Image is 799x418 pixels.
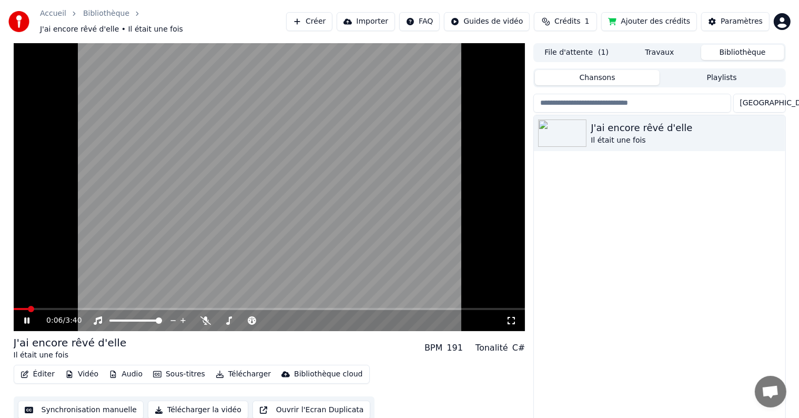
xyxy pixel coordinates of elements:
div: / [46,315,72,326]
div: C# [512,342,525,354]
button: FAQ [399,12,440,31]
button: Importer [337,12,395,31]
div: Paramètres [721,16,763,27]
button: Travaux [618,45,701,60]
span: J'ai encore rêvé d'elle • Il était une fois [40,24,183,35]
button: Bibliothèque [701,45,784,60]
a: Bibliothèque [83,8,129,19]
button: Créer [286,12,332,31]
div: Il était une fois [14,350,127,361]
button: Playlists [660,70,784,85]
button: Audio [105,367,147,382]
button: Guides de vidéo [444,12,530,31]
div: Tonalité [476,342,508,354]
div: J'ai encore rêvé d'elle [591,121,781,135]
button: Sous-titres [149,367,209,382]
button: Paramètres [701,12,770,31]
button: File d'attente [535,45,618,60]
button: Éditer [16,367,59,382]
span: Crédits [554,16,580,27]
div: J'ai encore rêvé d'elle [14,335,127,350]
div: 191 [447,342,463,354]
div: BPM [424,342,442,354]
button: Vidéo [61,367,103,382]
button: Ajouter des crédits [601,12,697,31]
span: 0:06 [46,315,63,326]
nav: breadcrumb [40,8,286,35]
span: 3:40 [65,315,82,326]
span: 1 [585,16,590,27]
button: Crédits1 [534,12,597,31]
img: youka [8,11,29,32]
a: Accueil [40,8,66,19]
button: Chansons [535,70,660,85]
span: ( 1 ) [598,47,609,58]
div: Bibliothèque cloud [294,369,362,380]
div: Ouvrir le chat [755,376,786,407]
div: Il était une fois [591,135,781,146]
button: Télécharger [211,367,275,382]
